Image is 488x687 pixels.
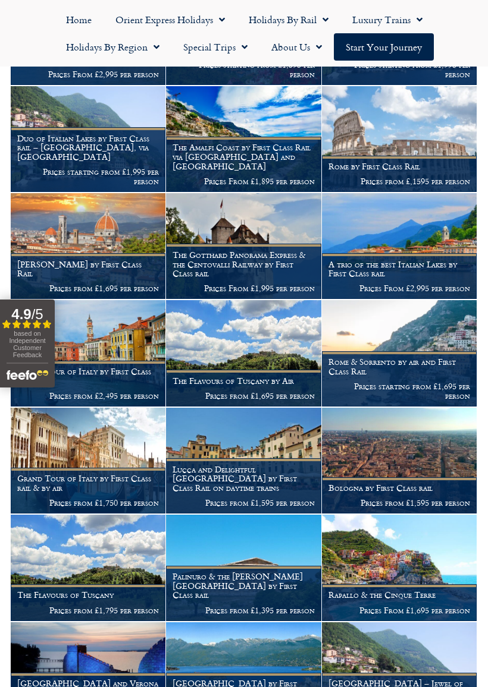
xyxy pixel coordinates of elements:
a: Start your Journey [334,33,434,61]
img: Italy by rail - Cinque Terre [322,515,477,620]
h1: The Flavours of Tuscany [17,590,159,600]
p: Prices From £2,995 per person [17,70,159,79]
h1: Grand Tour of Italy by First Class Rail [17,367,159,386]
a: About Us [259,33,334,61]
h1: Bologna by First Class rail [329,483,470,493]
h1: Rapallo & the Cinque Terre [329,590,470,600]
a: Holidays by Rail [237,6,340,33]
p: Prices starting from £1,595 per person [173,60,314,79]
p: Prices from £2,495 per person [17,391,159,401]
a: Home [54,6,104,33]
p: Prices from £1,695 per person [17,283,159,293]
h1: Rome & Sorrento by air and First Class Rail [329,357,470,376]
a: Holidays by Region [54,33,171,61]
p: Prices from £,1595 per person [329,177,470,186]
p: Prices From £1,695 per person [329,606,470,615]
p: Prices starting from £1,995 per person [17,167,159,186]
h1: The Amalfi Coast by First Class Rail via [GEOGRAPHIC_DATA] and [GEOGRAPHIC_DATA] [173,143,314,171]
a: Duo of Italian Lakes by First Class rail – [GEOGRAPHIC_DATA], via [GEOGRAPHIC_DATA] Prices starti... [11,86,166,193]
h1: [PERSON_NAME] by First Class Rail [17,260,159,279]
a: The Gotthard Panorama Express & the Centovalli Railway by First Class rail Prices From £1,995 per... [166,193,321,300]
a: The Flavours of Tuscany Prices from £1,795 per person [11,515,166,621]
p: Prices from £1,395 per person [173,606,314,615]
h1: Palinuro & the [PERSON_NAME][GEOGRAPHIC_DATA] by First Class rail [173,572,314,600]
a: Grand Tour of Italy by First Class rail & by air Prices from £1,750 per person [11,408,166,514]
a: The Flavours of Tuscany by Air Prices from £1,695 per person [166,300,321,406]
a: The Amalfi Coast by First Class Rail via [GEOGRAPHIC_DATA] and [GEOGRAPHIC_DATA] Prices From £1,8... [166,86,321,193]
p: Prices From £1,895 per person [173,177,314,186]
h1: The Gotthard Panorama Express & the Centovalli Railway by First Class rail [173,250,314,278]
p: Prices from £1,750 per person [17,498,159,508]
p: Prices starting from £1,695 per person [329,382,470,401]
a: Palinuro & the [PERSON_NAME][GEOGRAPHIC_DATA] by First Class rail Prices from £1,395 per person [166,515,321,621]
p: Prices from £1,595 per person [173,498,314,508]
a: Grand Tour of Italy by First Class Rail Prices from £2,495 per person [11,300,166,406]
p: Prices from £1,795 per person [17,606,159,615]
a: Luxury Trains [340,6,434,33]
a: Bologna by First Class rail Prices from £1,595 per person [322,408,477,514]
h1: The Flavours of Tuscany by Air [173,376,314,386]
p: Prices From £2,995 per person [329,283,470,293]
a: Orient Express Holidays [104,6,237,33]
h1: Duo of Italian Lakes by First Class rail – [GEOGRAPHIC_DATA], via [GEOGRAPHIC_DATA] [17,134,159,162]
a: Rome & Sorrento by air and First Class Rail Prices starting from £1,695 per person [322,300,477,406]
img: Chateau de Chillon Montreux [166,193,321,299]
p: Prices starting from £1,995 per person [329,60,470,79]
a: Lucca and Delightful [GEOGRAPHIC_DATA] by First Class Rail on daytime trains Prices from £1,595 p... [166,408,321,514]
p: Prices From £1,995 per person [173,283,314,293]
a: A trio of the best Italian Lakes by First Class rail Prices From £2,995 per person [322,193,477,300]
img: Thinking of a rail holiday to Venice [11,408,165,513]
h1: Rome by First Class Rail [329,162,470,171]
a: [PERSON_NAME] by First Class Rail Prices from £1,695 per person [11,193,166,300]
h1: Grand Tour of Italy by First Class rail & by air [17,474,159,493]
a: Rapallo & the Cinque Terre Prices From £1,695 per person [322,515,477,621]
h1: Lucca and Delightful [GEOGRAPHIC_DATA] by First Class Rail on daytime trains [173,465,314,493]
img: Florence in spring time, Tuscany, Italy [11,193,165,299]
h1: A trio of the best Italian Lakes by First Class rail [329,260,470,279]
nav: Menu [6,6,482,61]
a: Rome by First Class Rail Prices from £,1595 per person [322,86,477,193]
p: Prices from £1,695 per person [173,391,314,401]
a: Special Trips [171,33,259,61]
p: Prices from £1,595 per person [329,498,470,508]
